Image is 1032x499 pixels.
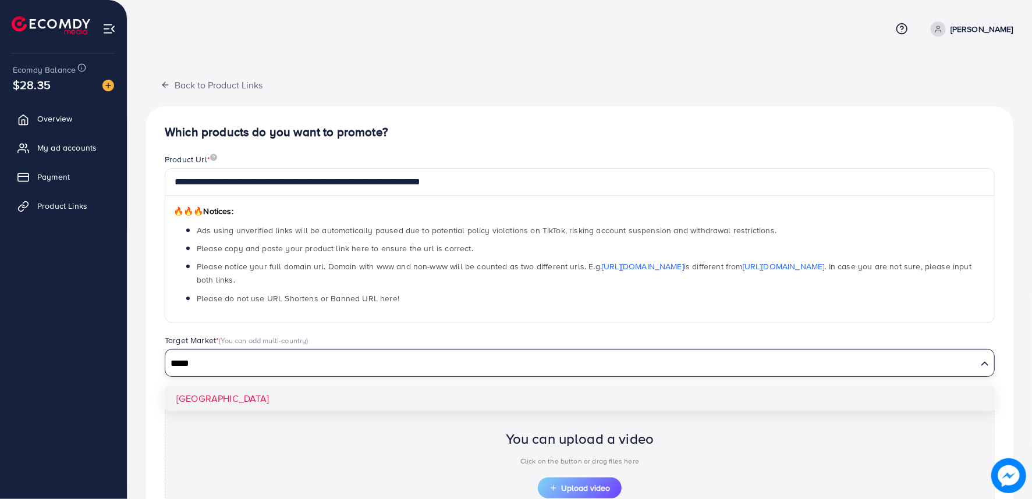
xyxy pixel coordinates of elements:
[9,165,118,188] a: Payment
[166,355,976,373] input: Search for option
[12,16,90,34] img: logo
[102,80,114,91] img: image
[13,64,76,76] span: Ecomdy Balance
[951,22,1013,36] p: [PERSON_NAME]
[146,72,277,97] button: Back to Product Links
[9,136,118,159] a: My ad accounts
[37,171,70,183] span: Payment
[13,76,51,93] span: $28.35
[991,458,1026,493] img: image
[219,335,308,345] span: (You can add multi-country)
[538,477,622,498] button: Upload video
[37,200,87,212] span: Product Links
[173,205,233,217] span: Notices:
[37,113,72,124] span: Overview
[926,22,1013,37] a: [PERSON_NAME]
[602,261,684,272] a: [URL][DOMAIN_NAME]
[506,430,654,447] h2: You can upload a video
[165,125,995,140] h4: Which products do you want to promote?
[173,205,203,217] span: 🔥🔥🔥
[210,154,217,161] img: image
[9,194,118,218] a: Product Links
[165,334,308,346] label: Target Market
[506,454,654,468] p: Click on the button or drag files here
[102,22,116,35] img: menu
[197,293,399,304] span: Please do not use URL Shortens or Banned URL here!
[165,349,995,377] div: Search for option
[9,107,118,130] a: Overview
[37,142,97,154] span: My ad accounts
[165,386,995,411] li: [GEOGRAPHIC_DATA]
[549,484,610,492] span: Upload video
[165,154,217,165] label: Product Url
[197,224,776,236] span: Ads using unverified links will be automatically paused due to potential policy violations on Tik...
[197,261,971,286] span: Please notice your full domain url. Domain with www and non-www will be counted as two different ...
[743,261,825,272] a: [URL][DOMAIN_NAME]
[197,243,473,254] span: Please copy and paste your product link here to ensure the url is correct.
